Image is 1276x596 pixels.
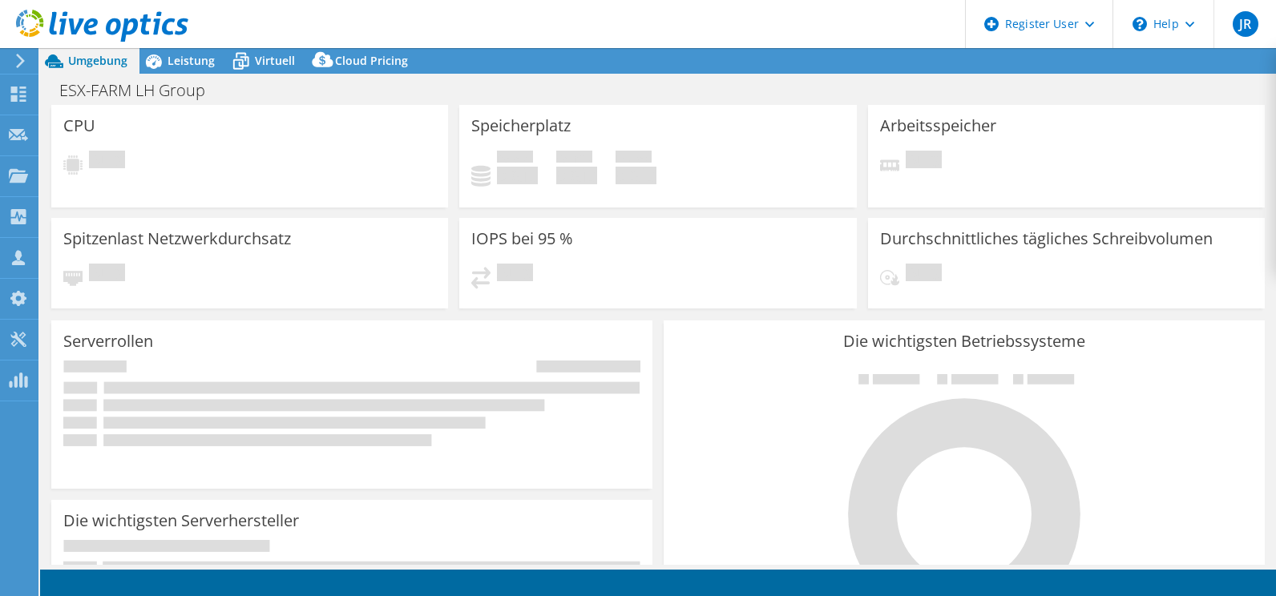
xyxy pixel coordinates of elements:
h3: Spitzenlast Netzwerkdurchsatz [63,230,291,248]
h4: 0 GiB [497,167,538,184]
h4: 0 GiB [556,167,597,184]
span: Umgebung [68,53,127,68]
span: Ausstehend [497,264,533,285]
span: Ausstehend [89,264,125,285]
h3: IOPS bei 95 % [471,230,573,248]
span: Belegt [497,151,533,167]
span: Ausstehend [906,264,942,285]
h3: Die wichtigsten Serverhersteller [63,512,299,530]
span: Virtuell [255,53,295,68]
span: Insgesamt [616,151,652,167]
span: Ausstehend [906,151,942,172]
h3: Durchschnittliches tägliches Schreibvolumen [880,230,1213,248]
h3: Speicherplatz [471,117,571,135]
span: Verfügbar [556,151,592,167]
h3: Die wichtigsten Betriebssysteme [676,332,1253,350]
h3: CPU [63,117,95,135]
span: JR [1233,11,1258,37]
h1: ESX-FARM LH Group [52,82,230,99]
span: Leistung [168,53,215,68]
h4: 0 GiB [616,167,656,184]
h3: Arbeitsspeicher [880,117,996,135]
span: Cloud Pricing [335,53,408,68]
span: Ausstehend [89,151,125,172]
h3: Serverrollen [63,332,153,350]
svg: \n [1133,17,1147,31]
